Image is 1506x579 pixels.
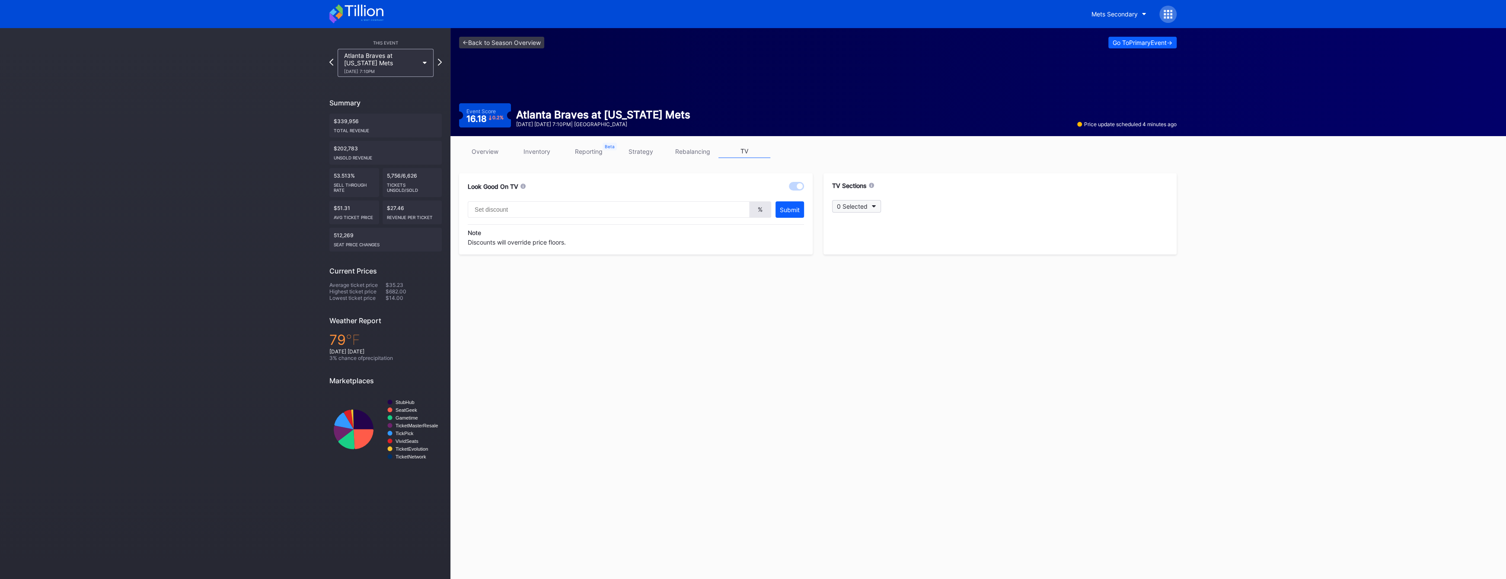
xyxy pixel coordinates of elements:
[329,295,386,301] div: Lowest ticket price
[396,431,414,436] text: TickPick
[329,200,379,224] div: $51.31
[396,446,428,452] text: TicketEvolution
[459,37,544,48] a: <-Back to Season Overview
[329,114,442,137] div: $339,956
[396,415,418,420] text: Gametime
[344,52,418,74] div: Atlanta Braves at [US_STATE] Mets
[516,108,690,121] div: Atlanta Braves at [US_STATE] Mets
[832,182,867,189] div: TV Sections
[511,145,563,158] a: inventory
[750,201,771,218] div: %
[396,407,417,413] text: SeatGeek
[334,239,437,247] div: seat price changes
[492,115,504,120] div: 0.2 %
[329,316,442,325] div: Weather Report
[832,200,881,213] button: 0 Selected
[329,99,442,107] div: Summary
[563,145,615,158] a: reporting
[718,145,770,158] a: TV
[329,267,442,275] div: Current Prices
[329,348,442,355] div: [DATE] [DATE]
[667,145,718,158] a: rebalancing
[386,288,442,295] div: $682.00
[329,288,386,295] div: Highest ticket price
[329,355,442,361] div: 3 % chance of precipitation
[334,124,437,133] div: Total Revenue
[329,168,379,197] div: 53.513%
[396,439,418,444] text: VividSeats
[386,295,442,301] div: $14.00
[459,145,511,158] a: overview
[468,201,750,218] input: Set discount
[468,224,804,246] div: Discounts will override price floors.
[344,69,418,74] div: [DATE] 7:10PM
[468,183,518,190] div: Look Good On TV
[329,40,442,45] div: This Event
[329,331,442,348] div: 79
[346,331,360,348] span: ℉
[1091,10,1138,18] div: Mets Secondary
[387,179,438,193] div: Tickets Unsold/Sold
[334,211,375,220] div: Avg ticket price
[387,211,438,220] div: Revenue per ticket
[329,282,386,288] div: Average ticket price
[329,141,442,165] div: $202,783
[1113,39,1172,46] div: Go To Primary Event ->
[396,423,438,428] text: TicketMasterResale
[1108,37,1177,48] button: Go ToPrimaryEvent->
[1077,121,1177,127] div: Price update scheduled 4 minutes ago
[775,201,804,218] button: Submit
[466,108,496,115] div: Event Score
[466,115,504,123] div: 16.18
[837,203,868,210] div: 0 Selected
[329,391,442,467] svg: Chart title
[396,400,415,405] text: StubHub
[386,282,442,288] div: $35.23
[334,179,375,193] div: Sell Through Rate
[396,454,426,459] text: TicketNetwork
[334,152,437,160] div: Unsold Revenue
[468,229,804,236] div: Note
[1085,6,1153,22] button: Mets Secondary
[329,376,442,385] div: Marketplaces
[383,168,442,197] div: 5,756/6,626
[780,206,800,213] div: Submit
[329,228,442,251] div: 512,269
[615,145,667,158] a: strategy
[383,200,442,224] div: $27.46
[516,121,690,127] div: [DATE] [DATE] 7:10PM | [GEOGRAPHIC_DATA]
